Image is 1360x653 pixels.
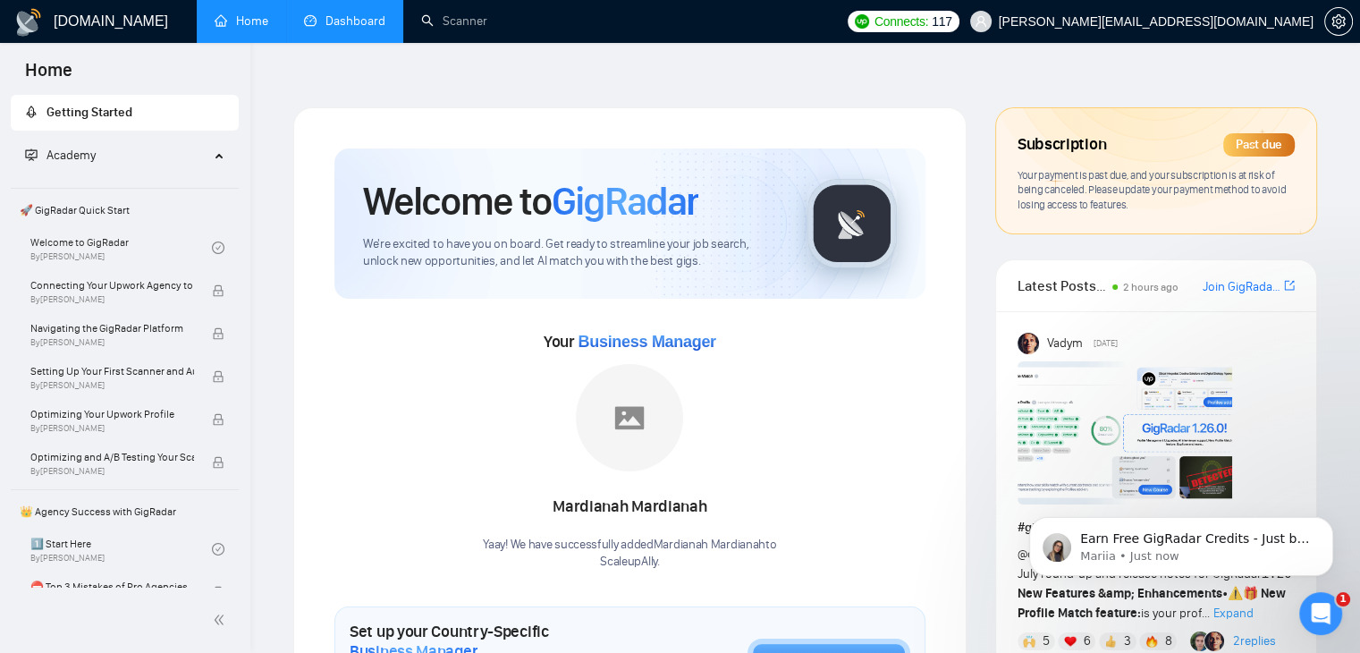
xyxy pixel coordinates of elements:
[1324,14,1353,29] a: setting
[212,543,224,555] span: check-circle
[1023,635,1035,648] img: 🙌
[1324,7,1353,36] button: setting
[1325,14,1352,29] span: setting
[483,537,776,571] div: Yaay! We have successfully added Mardianah Mardianah to
[30,423,194,434] span: By [PERSON_NAME]
[212,370,224,383] span: lock
[25,148,96,163] span: Academy
[483,492,776,522] div: Mardianah Mardianah
[1284,277,1295,294] a: export
[30,405,194,423] span: Optimizing Your Upwork Profile
[874,12,928,31] span: Connects:
[1064,635,1077,648] img: ❤️
[1018,361,1232,505] img: F09AC4U7ATU-image.png
[1124,632,1131,650] span: 3
[30,337,194,348] span: By [PERSON_NAME]
[212,586,224,598] span: lock
[30,228,212,267] a: Welcome to GigRadarBy[PERSON_NAME]
[932,12,951,31] span: 117
[25,148,38,161] span: fund-projection-screen
[304,13,385,29] a: dashboardDashboard
[11,95,239,131] li: Getting Started
[1046,334,1082,353] span: Vadym
[1284,278,1295,293] span: export
[46,105,132,120] span: Getting Started
[807,179,897,268] img: gigradar-logo.png
[576,364,683,471] img: placeholder.png
[30,466,194,477] span: By [PERSON_NAME]
[578,333,715,351] span: Business Manager
[30,319,194,337] span: Navigating the GigRadar Platform
[544,332,716,352] span: Your
[975,15,987,28] span: user
[1123,281,1178,293] span: 2 hours ago
[1299,592,1342,635] iframe: Intercom live chat
[483,554,776,571] p: ScaleupAlly .
[363,236,779,270] span: We're excited to have you on board. Get ready to streamline your job search, unlock new opportuni...
[30,380,194,391] span: By [PERSON_NAME]
[13,192,237,228] span: 🚀 GigRadar Quick Start
[1233,632,1276,650] a: 2replies
[1223,133,1295,157] div: Past due
[46,148,96,163] span: Academy
[30,276,194,294] span: Connecting Your Upwork Agency to GigRadar
[30,448,194,466] span: Optimizing and A/B Testing Your Scanner for Better Results
[215,13,268,29] a: homeHome
[363,177,698,225] h1: Welcome to
[1190,632,1210,651] img: Alex B
[212,456,224,469] span: lock
[1018,275,1107,297] span: Latest Posts from the GigRadar Community
[1002,479,1360,605] iframe: Intercom notifications message
[14,8,43,37] img: logo
[1083,632,1090,650] span: 6
[552,177,698,225] span: GigRadar
[213,611,231,629] span: double-left
[1203,277,1280,297] a: Join GigRadar Slack Community
[30,530,212,569] a: 1️⃣ Start HereBy[PERSON_NAME]
[13,494,237,530] span: 👑 Agency Success with GigRadar
[30,362,194,380] span: Setting Up Your First Scanner and Auto-Bidder
[212,327,224,340] span: lock
[1043,632,1050,650] span: 5
[212,242,224,254] span: check-circle
[1094,335,1118,352] span: [DATE]
[1336,592,1350,606] span: 1
[25,106,38,118] span: rocket
[1018,168,1287,211] span: Your payment is past due, and your subscription is at risk of being canceled. Please update your ...
[1164,632,1171,650] span: 8
[30,294,194,305] span: By [PERSON_NAME]
[11,57,87,95] span: Home
[212,284,224,297] span: lock
[1018,333,1039,354] img: Vadym
[855,14,869,29] img: upwork-logo.png
[1018,130,1106,160] span: Subscription
[1213,606,1254,621] span: Expand
[421,13,487,29] a: searchScanner
[30,578,194,596] span: ⛔ Top 3 Mistakes of Pro Agencies
[1104,635,1117,648] img: 👍
[1145,635,1158,648] img: 🔥
[212,413,224,426] span: lock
